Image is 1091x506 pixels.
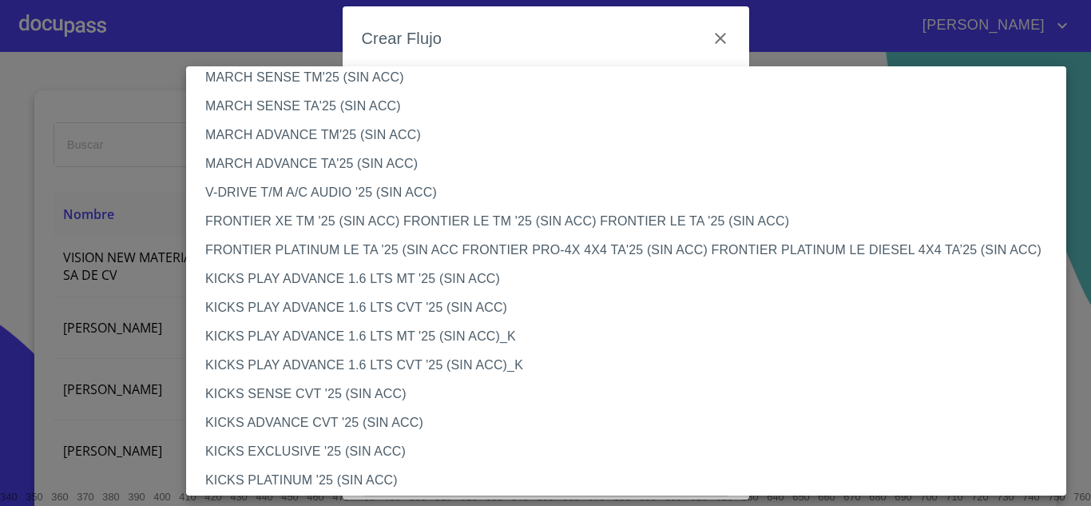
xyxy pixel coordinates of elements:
li: KICKS EXCLUSIVE '25 (SIN ACC) [186,437,1078,466]
li: KICKS ADVANCE CVT '25 (SIN ACC) [186,408,1078,437]
li: FRONTIER XE TM '25 (SIN ACC) FRONTIER LE TM '25 (SIN ACC) FRONTIER LE TA '25 (SIN ACC) [186,207,1078,236]
li: MARCH SENSE TA'25 (SIN ACC) [186,92,1078,121]
li: FRONTIER PLATINUM LE TA '25 (SIN ACC FRONTIER PRO-4X 4X4 TA'25 (SIN ACC) FRONTIER PLATINUM LE DIE... [186,236,1078,265]
li: KICKS PLAY ADVANCE 1.6 LTS MT '25 (SIN ACC) [186,265,1078,293]
li: MARCH ADVANCE TA'25 (SIN ACC) [186,149,1078,178]
li: KICKS PLAY ADVANCE 1.6 LTS CVT '25 (SIN ACC) [186,293,1078,322]
li: MARCH SENSE TM'25 (SIN ACC) [186,63,1078,92]
li: KICKS PLAY ADVANCE 1.6 LTS MT '25 (SIN ACC)_K [186,322,1078,351]
li: MARCH ADVANCE TM'25 (SIN ACC) [186,121,1078,149]
li: KICKS PLAY ADVANCE 1.6 LTS CVT '25 (SIN ACC)_K [186,351,1078,380]
li: KICKS SENSE CVT '25 (SIN ACC) [186,380,1078,408]
li: KICKS PLATINUM '25 (SIN ACC) [186,466,1078,495]
li: V-DRIVE T/M A/C AUDIO '25 (SIN ACC) [186,178,1078,207]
